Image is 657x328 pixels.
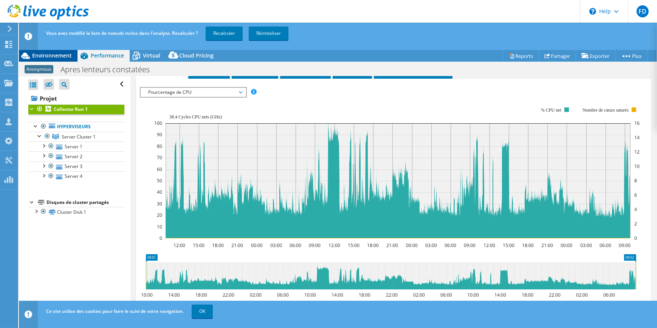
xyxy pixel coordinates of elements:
[468,292,479,298] text: 10:00
[28,207,124,217] a: Cluster Disk 1
[174,242,186,249] text: 12:00
[583,107,629,113] text: Nombre de cœurs saturés
[144,88,242,97] span: Pourcentage de CPU
[634,192,637,198] text: 6
[441,292,452,298] text: 06:00
[143,52,160,59] span: Virtual
[28,151,124,161] a: Server 2
[28,141,124,151] a: Server 1
[445,242,457,249] text: 06:00
[28,132,124,141] a: Server Cluster 1
[634,177,637,184] text: 8
[522,242,534,249] text: 18:00
[232,242,243,249] text: 21:00
[141,292,153,298] text: 10:00
[634,206,637,213] text: 4
[212,242,224,249] text: 18:00
[634,134,640,141] text: 14
[615,50,648,62] a: Plus
[522,292,534,298] text: 18:00
[589,8,596,15] svg: \n
[28,104,124,114] a: Collector Run 1
[157,154,162,161] text: 70
[157,224,162,230] text: 10
[28,171,124,181] a: Server 4
[484,242,496,249] text: 12:00
[634,120,640,126] text: 16
[619,242,631,249] text: 09:00
[157,177,162,184] text: 50
[196,292,208,298] text: 18:00
[367,242,379,249] text: 18:00
[251,242,263,249] text: 00:00
[28,122,124,132] a: Hyperviseurs
[503,50,539,62] a: Reports
[634,235,637,241] text: 0
[406,242,418,249] text: 00:00
[359,292,371,298] text: 18:00
[28,92,124,104] a: Projet
[271,242,282,249] text: 03:00
[387,242,398,249] text: 21:00
[464,242,476,249] text: 09:00
[157,131,162,138] text: 90
[309,242,321,249] text: 09:00
[46,308,184,314] span: Ce site utilise des cookies pour faire le suivi de votre navigation.
[305,292,316,298] text: 10:00
[348,242,360,249] text: 15:00
[581,242,592,249] text: 03:00
[157,143,162,149] text: 80
[277,292,289,298] text: 06:00
[169,292,180,298] text: 14:00
[62,134,96,140] span: Server Cluster 1
[193,242,205,249] text: 15:00
[426,242,437,249] text: 03:00
[634,221,637,227] text: 2
[539,50,576,62] a: Partager
[414,292,425,298] text: 02:00
[28,162,124,171] a: Server 3
[637,5,649,17] span: FD
[157,212,162,218] text: 20
[154,120,162,126] text: 100
[495,292,507,298] text: 14:00
[503,242,515,249] text: 15:00
[157,189,162,195] text: 40
[160,235,162,241] text: 0
[576,50,615,62] a: Exporter
[169,114,222,120] text: 38.4 Cycles CPU nets (GHz)
[542,242,553,249] text: 21:00
[604,292,615,298] text: 06:00
[91,52,124,59] span: Performance
[179,52,214,59] span: Cloud Pricing
[541,107,562,113] text: % CPU net
[32,52,72,59] span: Environnement
[386,292,398,298] text: 22:00
[192,305,213,318] a: OK
[329,242,341,249] text: 12:00
[25,65,53,73] span: Anonymous
[206,26,243,40] a: Recalculer
[332,292,344,298] text: 14:00
[600,242,612,249] text: 06:00
[157,166,162,173] text: 60
[634,149,640,155] text: 12
[157,201,162,207] text: 30
[290,242,302,249] text: 06:00
[46,30,198,36] span: Vous avez modifié la liste de noeuds inclus dans l'analyse. Recalculer ?
[250,292,262,298] text: 02:00
[46,198,124,207] div: Disques de cluster partagés
[576,292,588,298] text: 02:00
[634,163,640,169] text: 10
[54,106,88,112] b: Collector Run 1
[223,292,235,298] text: 22:00
[249,26,288,40] a: Réinitialiser
[549,292,561,298] text: 22:00
[57,65,161,74] h1: Apres lenteurs constatées
[561,242,573,249] text: 00:00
